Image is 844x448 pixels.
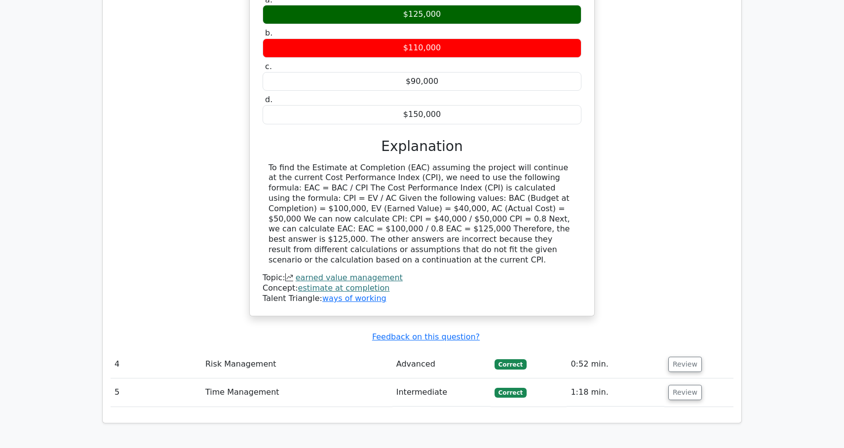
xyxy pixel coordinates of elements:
a: ways of working [322,294,386,303]
span: Correct [495,359,527,369]
button: Review [668,357,702,372]
span: c. [265,62,272,71]
td: Risk Management [201,350,392,378]
a: Feedback on this question? [372,332,480,341]
td: 0:52 min. [567,350,664,378]
div: Talent Triangle: [263,273,581,303]
td: 5 [111,378,201,407]
td: Time Management [201,378,392,407]
div: $90,000 [263,72,581,91]
div: $150,000 [263,105,581,124]
td: Intermediate [392,378,491,407]
a: earned value management [296,273,403,282]
div: Topic: [263,273,581,283]
h3: Explanation [269,138,575,155]
span: b. [265,28,272,37]
td: 1:18 min. [567,378,664,407]
div: $125,000 [263,5,581,24]
div: $110,000 [263,38,581,58]
a: estimate at completion [298,283,390,293]
span: Correct [495,388,527,398]
div: Concept: [263,283,581,294]
td: 4 [111,350,201,378]
div: To find the Estimate at Completion (EAC) assuming the project will continue at the current Cost P... [269,163,575,265]
span: d. [265,95,272,104]
button: Review [668,385,702,400]
td: Advanced [392,350,491,378]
